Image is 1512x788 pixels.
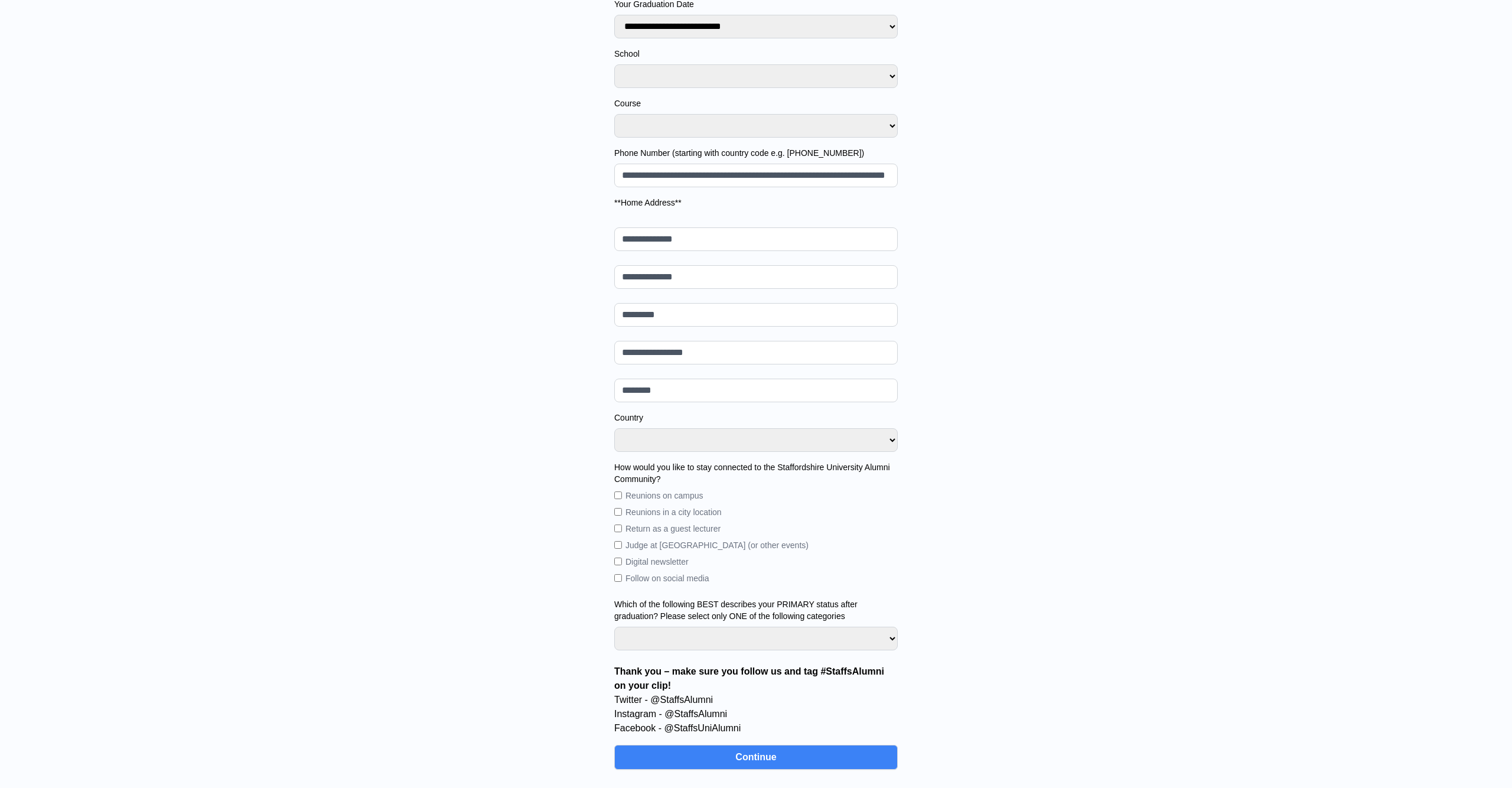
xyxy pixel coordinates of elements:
label: Judge at [GEOGRAPHIC_DATA] (or other events) [625,539,809,551]
strong: Thank you – make sure you follow us and tag #StaffsAlumni on your clip! [614,666,884,691]
label: Course [614,97,898,109]
label: Which of the following BEST describes your PRIMARY status after graduation? Please select only ON... [614,598,898,622]
label: Reunions in a city location [625,506,722,518]
button: Continue [614,745,898,770]
p: Facebook - @StaffsUniAlumni [614,721,898,735]
label: Reunions on campus [625,490,703,502]
label: Phone Number (starting with country code e.g. [PHONE_NUMBER]) [614,147,898,159]
label: How would you like to stay connected to the Staffordshire University Alumni Community? [614,461,898,485]
label: Country [614,412,898,424]
label: School [614,48,898,60]
p: Twitter - @StaffsAlumni [614,693,898,707]
p: Instagram - @StaffsAlumni [614,707,898,721]
label: Digital newsletter [625,556,689,568]
label: Follow on social media [625,572,709,584]
label: Return as a guest lecturer [625,523,721,535]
